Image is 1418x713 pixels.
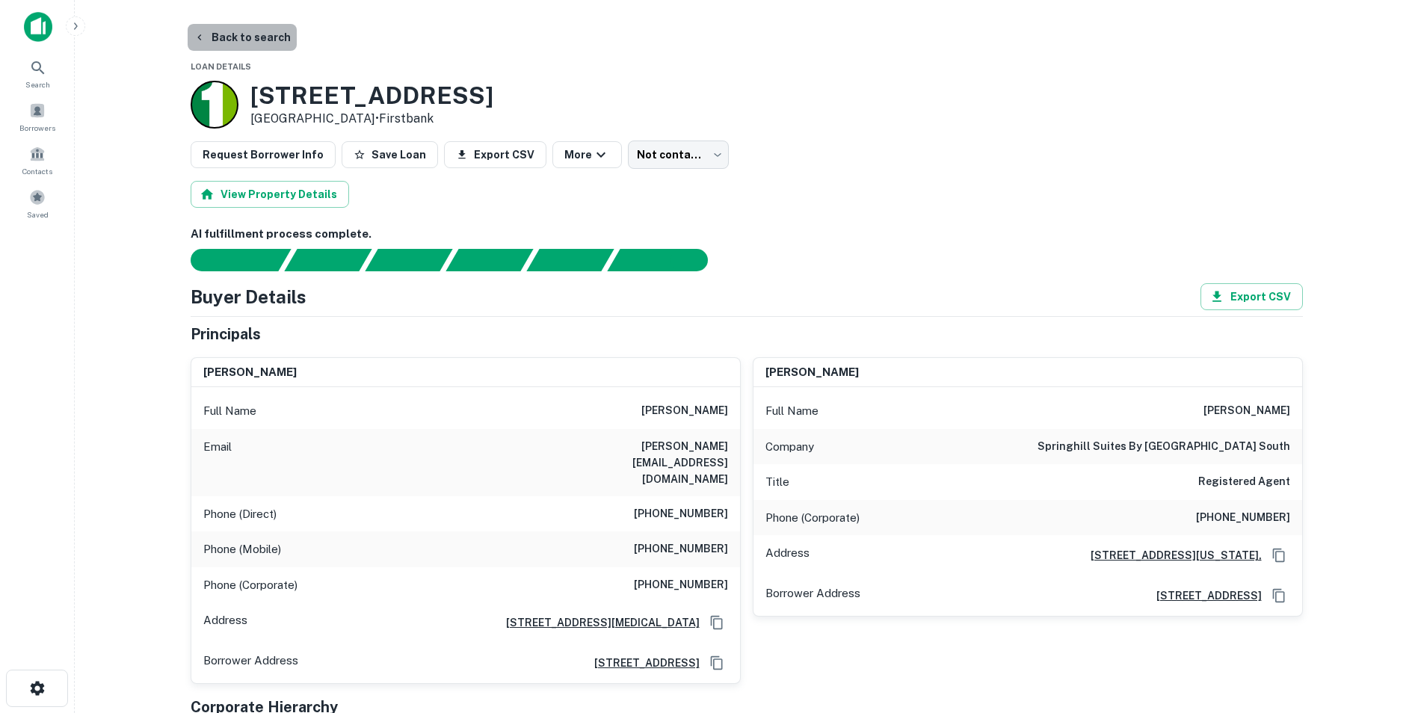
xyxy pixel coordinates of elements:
[1196,509,1290,527] h6: [PHONE_NUMBER]
[765,438,814,456] p: Company
[22,165,52,177] span: Contacts
[765,364,859,381] h6: [PERSON_NAME]
[203,505,277,523] p: Phone (Direct)
[765,584,860,607] p: Borrower Address
[203,576,298,594] p: Phone (Corporate)
[765,402,819,420] p: Full Name
[608,249,726,271] div: AI fulfillment process complete.
[706,611,728,634] button: Copy Address
[1038,438,1290,456] h6: springhill suites by [GEOGRAPHIC_DATA] south
[549,438,728,487] h6: [PERSON_NAME][EMAIL_ADDRESS][DOMAIN_NAME]
[4,140,70,180] a: Contacts
[1198,473,1290,491] h6: Registered Agent
[250,110,493,128] p: [GEOGRAPHIC_DATA] •
[1268,584,1290,607] button: Copy Address
[1200,283,1303,310] button: Export CSV
[641,402,728,420] h6: [PERSON_NAME]
[4,96,70,137] a: Borrowers
[188,24,297,51] button: Back to search
[765,544,810,567] p: Address
[191,323,261,345] h5: Principals
[526,249,614,271] div: Principals found, still searching for contact information. This may take time...
[203,540,281,558] p: Phone (Mobile)
[634,505,728,523] h6: [PHONE_NUMBER]
[494,614,700,631] a: [STREET_ADDRESS][MEDICAL_DATA]
[191,283,306,310] h4: Buyer Details
[25,78,50,90] span: Search
[203,438,232,487] p: Email
[582,655,700,671] a: [STREET_ADDRESS]
[1268,544,1290,567] button: Copy Address
[4,183,70,223] a: Saved
[191,141,336,168] button: Request Borrower Info
[203,652,298,674] p: Borrower Address
[191,226,1303,243] h6: AI fulfillment process complete.
[284,249,372,271] div: Your request is received and processing...
[706,652,728,674] button: Copy Address
[203,402,256,420] p: Full Name
[191,62,251,71] span: Loan Details
[203,611,247,634] p: Address
[379,111,434,126] a: Firstbank
[446,249,533,271] div: Principals found, AI now looking for contact information...
[173,249,285,271] div: Sending borrower request to AI...
[765,473,789,491] p: Title
[1343,546,1418,617] iframe: Chat Widget
[191,181,349,208] button: View Property Details
[1144,587,1262,604] a: [STREET_ADDRESS]
[1203,402,1290,420] h6: [PERSON_NAME]
[27,209,49,220] span: Saved
[342,141,438,168] button: Save Loan
[250,81,493,110] h3: [STREET_ADDRESS]
[628,141,729,169] div: Not contacted
[24,12,52,42] img: capitalize-icon.png
[1079,547,1262,564] a: [STREET_ADDRESS][US_STATE],
[765,509,860,527] p: Phone (Corporate)
[19,122,55,134] span: Borrowers
[4,53,70,93] a: Search
[634,540,728,558] h6: [PHONE_NUMBER]
[444,141,546,168] button: Export CSV
[552,141,622,168] button: More
[634,576,728,594] h6: [PHONE_NUMBER]
[203,364,297,381] h6: [PERSON_NAME]
[365,249,452,271] div: Documents found, AI parsing details...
